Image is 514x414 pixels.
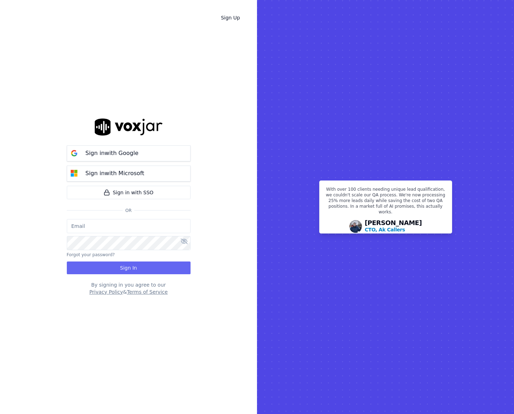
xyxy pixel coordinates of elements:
img: microsoft Sign in button [67,166,81,180]
input: Email [67,219,191,233]
button: Sign In [67,261,191,274]
button: Sign inwith Microsoft [67,166,191,182]
p: CTO, Ak Callers [365,226,405,233]
div: [PERSON_NAME] [365,220,422,233]
img: logo [95,119,163,135]
button: Privacy Policy [89,288,123,295]
button: Forgot your password? [67,252,115,258]
a: Sign in with SSO [67,186,191,199]
div: By signing in you agree to our & [67,281,191,295]
img: google Sign in button [67,146,81,160]
img: Avatar [349,220,362,233]
a: Sign Up [215,11,246,24]
span: Or [123,208,135,213]
p: With over 100 clients needing unique lead qualification, we couldn't scale our QA process. We're ... [324,186,448,218]
p: Sign in with Microsoft [86,169,144,178]
button: Sign inwith Google [67,145,191,161]
button: Terms of Service [127,288,168,295]
p: Sign in with Google [86,149,139,157]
